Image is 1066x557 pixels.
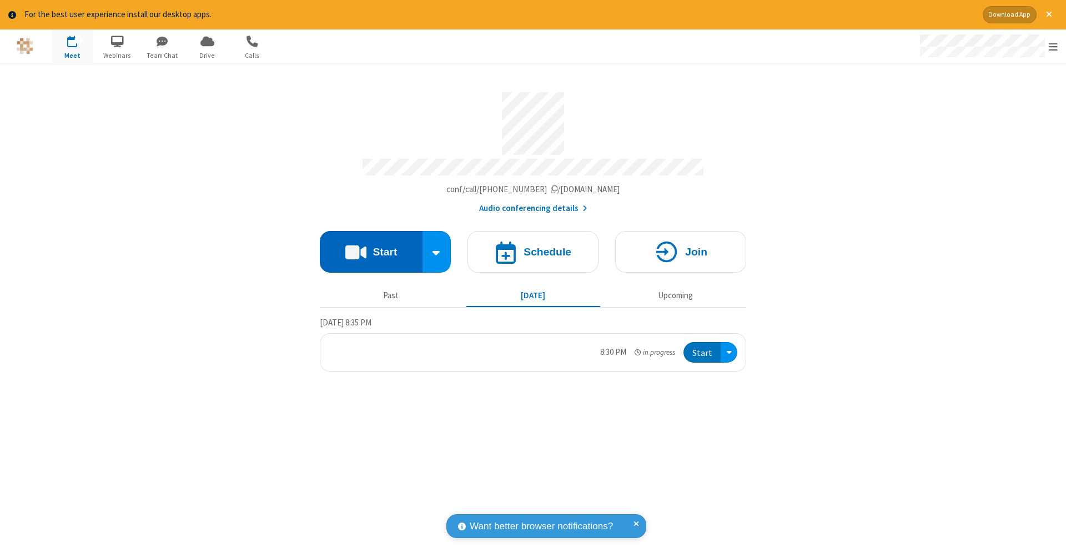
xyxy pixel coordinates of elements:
button: Schedule [467,231,599,273]
button: Copy my meeting room linkCopy my meeting room link [446,183,620,196]
div: 1 [75,36,82,44]
span: Meet [52,51,93,61]
em: in progress [635,347,675,358]
div: Open menu [721,342,737,363]
span: Want better browser notifications? [470,519,613,534]
h4: Join [685,247,707,257]
span: Calls [232,51,273,61]
button: Download App [983,6,1037,23]
button: Join [615,231,746,273]
button: Close alert [1040,6,1058,23]
div: 8:30 PM [600,346,626,359]
span: Team Chat [142,51,183,61]
button: Logo [4,29,46,63]
button: Past [324,285,458,307]
section: Account details [320,84,746,214]
div: Start conference options [423,231,451,273]
h4: Start [373,247,397,257]
button: Audio conferencing details [479,202,587,215]
button: Upcoming [609,285,742,307]
div: Open menu [909,29,1066,63]
button: Start [320,231,423,273]
button: [DATE] [466,285,600,307]
section: Today's Meetings [320,316,746,372]
h4: Schedule [524,247,571,257]
span: Webinars [97,51,138,61]
span: [DATE] 8:35 PM [320,317,371,328]
button: Start [683,342,721,363]
img: QA Selenium DO NOT DELETE OR CHANGE [17,38,33,54]
div: For the best user experience install our desktop apps. [24,8,974,21]
span: Copy my meeting room link [446,184,620,194]
span: Drive [187,51,228,61]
